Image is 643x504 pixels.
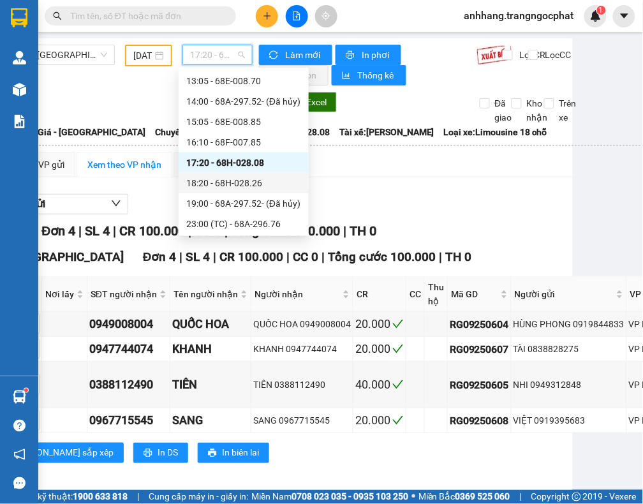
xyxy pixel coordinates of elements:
[522,96,553,124] span: Kho nhận
[448,362,512,408] td: RG09250605
[406,277,425,312] th: CC
[572,493,581,501] span: copyright
[170,362,251,408] td: TIÊN
[24,389,28,392] sup: 1
[392,415,404,426] span: check
[172,340,249,358] div: KHANH
[418,490,510,504] span: Miền Bắc
[220,249,284,264] span: CR 100.000
[172,315,249,333] div: QUỐC HOA
[448,337,512,362] td: RG09250607
[613,5,635,27] button: caret-down
[172,376,249,394] div: TIÊN
[190,45,245,64] span: 17:20 - 68H-028.08
[170,337,251,362] td: KHANH
[355,376,404,394] div: 40.000
[392,343,404,355] span: check
[53,11,62,20] span: search
[186,74,301,88] div: 13:05 - 68E-008.70
[490,96,517,124] span: Đã giao
[113,223,116,239] span: |
[70,9,221,23] input: Tìm tên, số ĐT hoặc mã đơn
[13,390,26,404] img: warehouse-icon
[13,420,26,432] span: question-circle
[287,249,290,264] span: |
[170,408,251,433] td: SANG
[540,48,573,62] span: Lọc CC
[174,287,238,301] span: Tên người nhận
[450,413,509,429] div: RG09250608
[143,249,177,264] span: Đơn 4
[477,45,513,65] img: 9k=
[362,48,391,62] span: In phơi
[186,196,301,211] div: 19:00 - 68A-297.52 - (Đã hủy)
[251,490,408,504] span: Miền Nam
[514,378,625,392] div: NHI 0949312848
[73,492,128,502] strong: 1900 633 818
[87,362,170,408] td: 0388112490
[425,277,448,312] th: Thu hộ
[13,115,26,128] img: solution-icon
[451,287,498,301] span: Mã GD
[448,408,512,433] td: RG09250608
[292,11,301,20] span: file-add
[144,448,152,459] span: printer
[186,115,301,129] div: 15:05 - 68E-008.85
[520,490,522,504] span: |
[186,249,211,264] span: SL 4
[336,45,401,65] button: printerIn phơi
[137,490,139,504] span: |
[286,5,308,27] button: file-add
[590,10,602,22] img: icon-new-feature
[343,223,346,239] span: |
[155,125,248,139] span: Chuyến: (17:20 [DATE])
[133,443,188,463] button: printerIn DS
[454,8,584,24] span: anhhang.trangngocphat
[259,45,332,65] button: syncLàm mới
[350,223,376,239] span: TH 0
[514,342,625,356] div: TÀI 0838828275
[87,158,161,172] div: Xem theo VP nhận
[11,8,27,27] img: logo-vxr
[332,65,406,85] button: bar-chartThống kê
[514,413,625,427] div: VIỆT 0919395683
[355,315,404,333] div: 20.000
[186,156,301,170] div: 17:20 - 68H-028.08
[10,490,128,504] span: Hỗ trợ kỹ thuật:
[186,94,301,108] div: 14:00 - 68A-297.52 - (Đã hủy)
[446,249,472,264] span: TH 0
[293,249,319,264] span: CC 0
[329,249,436,264] span: Tổng cước 100.000
[12,446,114,460] span: [PERSON_NAME] sắp xếp
[353,277,406,312] th: CR
[255,287,340,301] span: Người nhận
[89,340,168,358] div: 0947744074
[13,51,26,64] img: warehouse-icon
[256,5,278,27] button: plus
[358,68,396,82] span: Thống kê
[78,223,82,239] span: |
[91,287,157,301] span: SĐT người nhận
[208,448,217,459] span: printer
[170,312,251,337] td: QUỐC HOA
[315,5,337,27] button: aim
[321,11,330,20] span: aim
[13,83,26,96] img: warehouse-icon
[269,50,280,61] span: sync
[355,340,404,358] div: 20.000
[158,446,178,460] span: In DS
[515,287,614,301] span: Người gửi
[85,223,110,239] span: SL 4
[444,125,547,139] span: Loại xe: Limousine 18 chỗ
[455,492,510,502] strong: 0369 525 060
[515,48,548,62] span: Lọc CR
[89,411,168,429] div: 0967715545
[186,176,301,190] div: 18:20 - 68H-028.26
[172,411,249,429] div: SANG
[259,65,329,85] button: In đơn chọn
[253,378,351,392] div: TIÊN 0388112490
[355,411,404,429] div: 20.000
[440,249,443,264] span: |
[448,312,512,337] td: RG09250604
[346,50,357,61] span: printer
